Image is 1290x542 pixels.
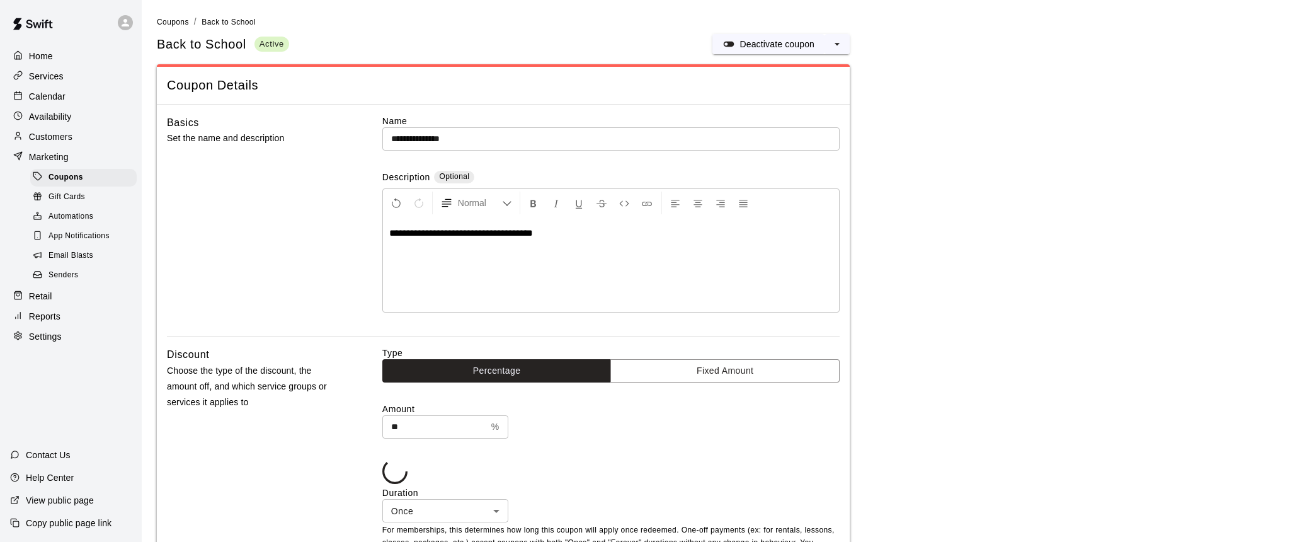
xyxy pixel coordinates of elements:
[665,192,686,214] button: Left Align
[49,250,93,262] span: Email Blasts
[49,191,85,204] span: Gift Cards
[10,147,132,166] a: Marketing
[10,127,132,146] a: Customers
[10,67,132,86] a: Services
[523,192,544,214] button: Format Bold
[10,87,132,106] a: Calendar
[382,115,840,127] label: Name
[382,171,430,185] label: Description
[254,38,289,49] span: Active
[167,77,840,94] span: Coupon Details
[167,130,342,146] p: Set the name and description
[382,359,612,383] button: Percentage
[382,347,840,359] label: Type
[26,449,71,461] p: Contact Us
[30,266,142,285] a: Senders
[439,172,469,181] span: Optional
[568,192,590,214] button: Format Underline
[30,228,137,245] div: App Notifications
[167,347,209,363] h6: Discount
[382,487,840,499] label: Duration
[49,230,110,243] span: App Notifications
[30,168,142,187] a: Coupons
[49,269,79,282] span: Senders
[49,210,93,223] span: Automations
[167,363,342,411] p: Choose the type of the discount, the amount off, and which service groups or services it applies to
[10,327,132,346] a: Settings
[157,18,189,26] span: Coupons
[10,47,132,66] a: Home
[712,34,850,54] div: split button
[202,18,256,26] span: Back to School
[167,115,199,131] h6: Basics
[30,246,142,266] a: Email Blasts
[591,192,612,214] button: Format Strikethrough
[30,169,137,187] div: Coupons
[712,34,825,54] button: Deactivate coupon
[636,192,658,214] button: Insert Link
[26,494,94,507] p: View public page
[30,187,142,207] a: Gift Cards
[30,247,137,265] div: Email Blasts
[30,267,137,284] div: Senders
[157,16,189,26] a: Coupons
[382,499,508,522] div: Once
[739,38,814,50] p: Deactivate coupon
[10,307,132,326] a: Reports
[408,192,430,214] button: Redo
[491,420,499,434] p: %
[29,70,64,83] p: Services
[29,130,72,143] p: Customers
[385,192,407,214] button: Undo
[29,50,53,62] p: Home
[29,330,62,343] p: Settings
[26,471,74,484] p: Help Center
[30,208,137,226] div: Automations
[610,359,840,383] button: Fixed Amount
[382,403,840,415] label: Amount
[30,188,137,206] div: Gift Cards
[687,192,709,214] button: Center Align
[733,192,754,214] button: Justify Align
[614,192,635,214] button: Insert Code
[29,290,52,303] p: Retail
[194,15,197,28] li: /
[26,517,111,529] p: Copy public page link
[30,227,142,246] a: App Notifications
[157,15,1275,29] nav: breadcrumb
[435,192,517,214] button: Formatting Options
[545,192,567,214] button: Format Italics
[157,36,289,53] div: Back to School
[10,107,132,126] a: Availability
[825,34,850,54] button: select merge strategy
[29,90,66,103] p: Calendar
[29,310,60,323] p: Reports
[30,207,142,227] a: Automations
[458,197,502,209] span: Normal
[710,192,731,214] button: Right Align
[10,287,132,306] a: Retail
[29,151,69,163] p: Marketing
[49,171,83,184] span: Coupons
[29,110,72,123] p: Availability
